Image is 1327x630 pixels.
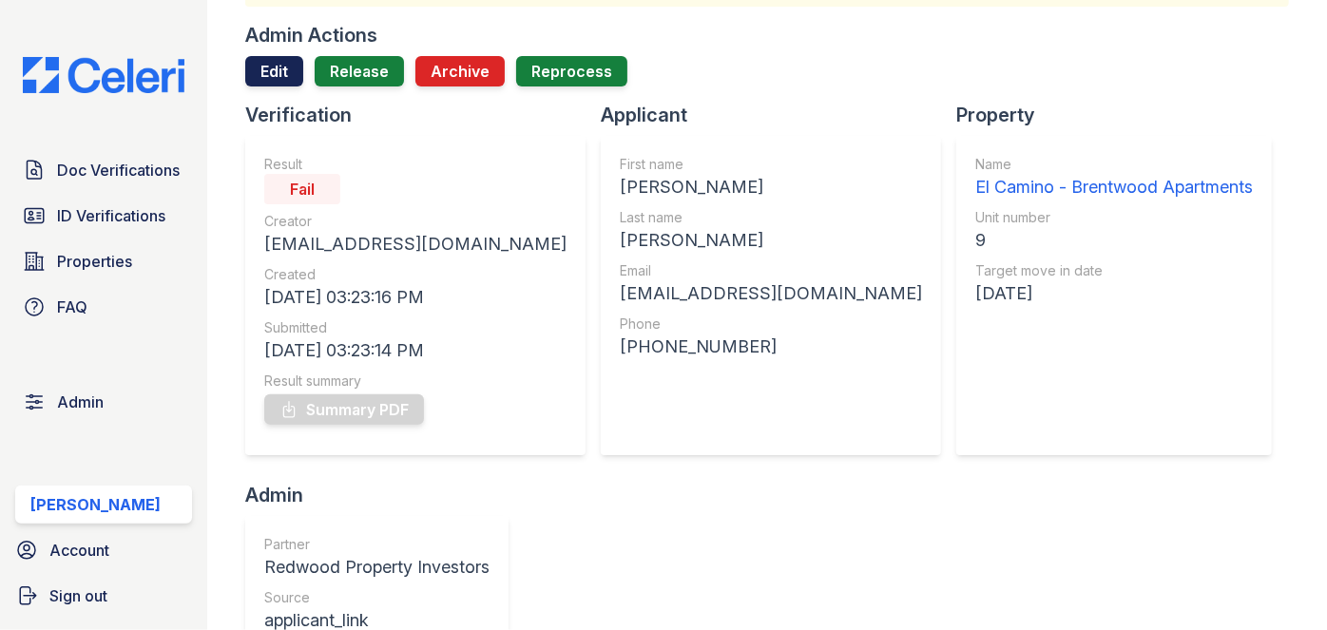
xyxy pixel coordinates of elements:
div: Unit number [975,208,1253,227]
div: Admin [245,482,524,508]
span: Admin [57,391,104,413]
div: Partner [264,535,490,554]
button: Reprocess [516,56,627,86]
button: Archive [415,56,505,86]
a: Doc Verifications [15,151,192,189]
div: Result [264,155,567,174]
div: [PERSON_NAME] [620,227,922,254]
div: [DATE] [975,280,1253,307]
div: Email [620,261,922,280]
div: [EMAIL_ADDRESS][DOMAIN_NAME] [264,231,567,258]
a: Name El Camino - Brentwood Apartments [975,155,1253,200]
a: Account [8,531,200,569]
div: First name [620,155,922,174]
a: Admin [15,383,192,421]
span: Properties [57,250,132,273]
div: Admin Actions [245,22,377,48]
div: Creator [264,212,567,231]
div: Fail [264,174,340,204]
div: [PERSON_NAME] [620,174,922,200]
div: Phone [620,315,922,334]
span: Account [49,539,109,562]
div: Last name [620,208,922,227]
span: ID Verifications [57,204,165,227]
a: Properties [15,242,192,280]
a: Edit [245,56,303,86]
div: [EMAIL_ADDRESS][DOMAIN_NAME] [620,280,922,307]
span: FAQ [57,296,87,318]
div: [DATE] 03:23:16 PM [264,284,567,311]
div: [PERSON_NAME] [30,493,161,516]
div: Result summary [264,372,567,391]
img: CE_Logo_Blue-a8612792a0a2168367f1c8372b55b34899dd931a85d93a1a3d3e32e68fde9ad4.png [8,57,200,93]
a: ID Verifications [15,197,192,235]
span: Sign out [49,584,107,607]
div: El Camino - Brentwood Apartments [975,174,1253,200]
div: Verification [245,102,601,128]
div: Applicant [601,102,956,128]
div: Target move in date [975,261,1253,280]
a: Release [315,56,404,86]
div: [DATE] 03:23:14 PM [264,337,567,364]
div: [PHONE_NUMBER] [620,334,922,360]
a: FAQ [15,288,192,326]
div: Submitted [264,318,567,337]
span: Doc Verifications [57,159,180,181]
a: Sign out [8,577,200,615]
div: 9 [975,227,1253,254]
div: Source [264,588,490,607]
div: Name [975,155,1253,174]
div: Created [264,265,567,284]
div: Redwood Property Investors [264,554,490,581]
div: Property [956,102,1287,128]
